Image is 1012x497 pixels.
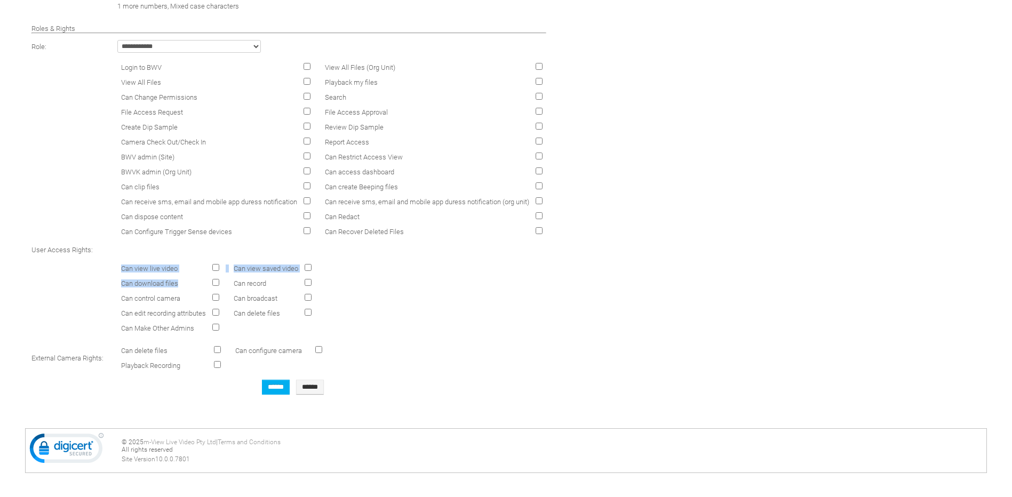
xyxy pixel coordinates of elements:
a: Terms and Conditions [218,438,281,446]
span: Can create Beeping files [325,183,398,191]
span: Can download files [121,279,178,287]
span: 1 more numbers, Mixed case characters [117,2,239,10]
span: Can broadcast [234,294,277,302]
span: File Access Request [121,108,183,116]
span: Can receive sms, email and mobile app duress notification (org unit) [325,198,529,206]
span: Camera Check Out/Check In [121,138,206,146]
span: BWV admin (Site) [121,153,174,161]
img: DigiCert Secured Site Seal [29,432,104,469]
span: Login to BWV [121,63,162,71]
span: Can dispose content [121,213,183,221]
td: Role: [29,37,114,55]
span: Can Change Permissions [121,93,197,101]
span: View All Files (Org Unit) [325,63,395,71]
span: Can Recover Deleted Files [325,228,404,236]
span: Can configure camera [235,347,302,355]
h4: Roles & Rights [31,25,546,33]
span: Playback Recording [121,362,180,370]
span: View All Files [121,78,161,86]
span: Can view saved video [234,264,298,272]
span: File Access Approval [325,108,388,116]
span: Can access dashboard [325,168,394,176]
span: Can delete files [121,347,168,355]
span: 10.0.0.7801 [155,455,190,463]
span: Create Dip Sample [121,123,178,131]
span: Can control camera [121,294,180,302]
div: Site Version [122,455,982,463]
div: © 2025 | All rights reserved [122,438,982,463]
span: Search [325,93,346,101]
span: Can view live video [121,264,178,272]
a: m-View Live Video Pty Ltd [144,438,216,446]
span: Playback my files [325,78,378,86]
span: Can record [234,279,266,287]
span: Can Restrict Access View [325,153,403,161]
span: User Access Rights: [31,246,93,254]
span: Can receive sms, email and mobile app duress notification [121,198,297,206]
span: Report Access [325,138,369,146]
span: Review Dip Sample [325,123,384,131]
span: Can Redact [325,213,360,221]
span: Can Make Other Admins [121,324,194,332]
td: External Camera Rights: [29,340,114,376]
span: BWVK admin (Org Unit) [121,168,192,176]
span: Can clip files [121,183,160,191]
span: Can edit recording attributes [121,309,206,317]
span: Can delete files [234,309,280,317]
span: Can Configure Trigger Sense devices [121,228,232,236]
